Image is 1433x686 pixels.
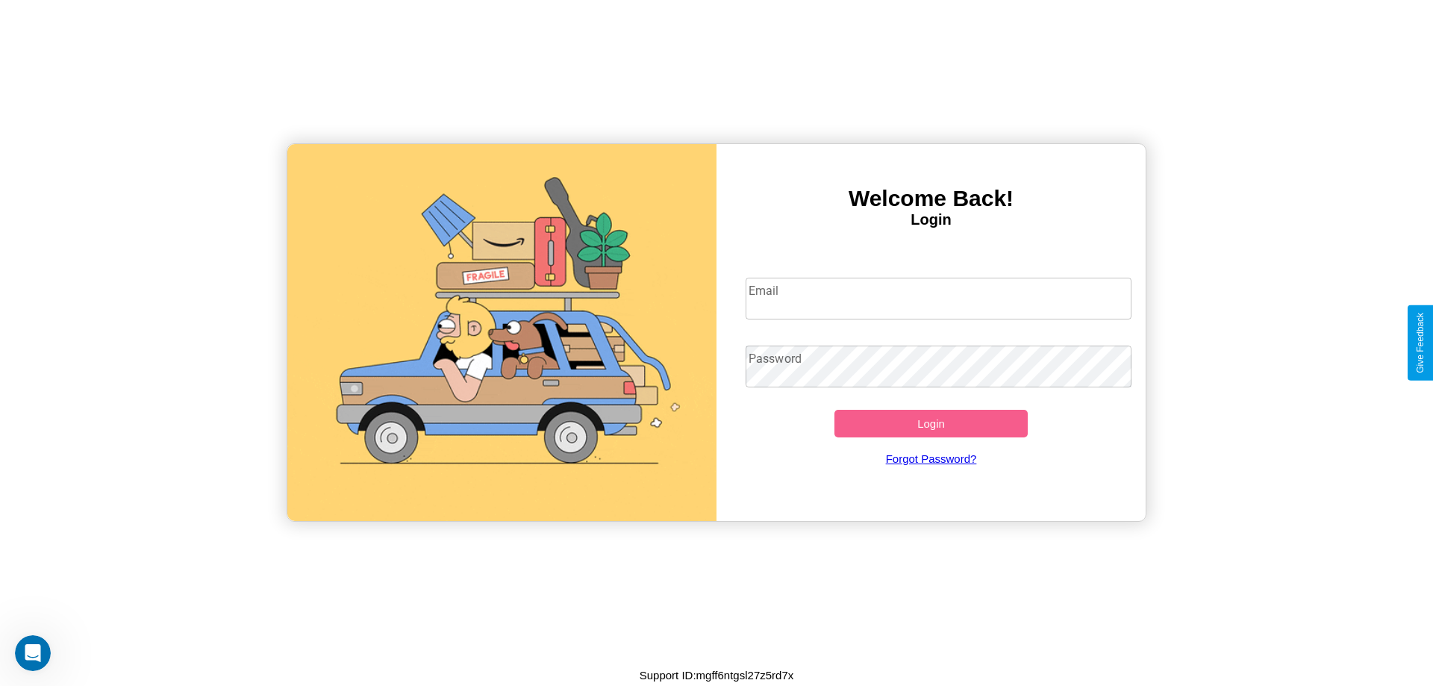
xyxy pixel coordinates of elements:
a: Forgot Password? [738,437,1125,480]
p: Support ID: mgff6ntgsl27z5rd7x [640,665,794,685]
button: Login [834,410,1028,437]
iframe: Intercom live chat [15,635,51,671]
h3: Welcome Back! [716,186,1146,211]
h4: Login [716,211,1146,228]
img: gif [287,144,716,521]
div: Give Feedback [1415,313,1426,373]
